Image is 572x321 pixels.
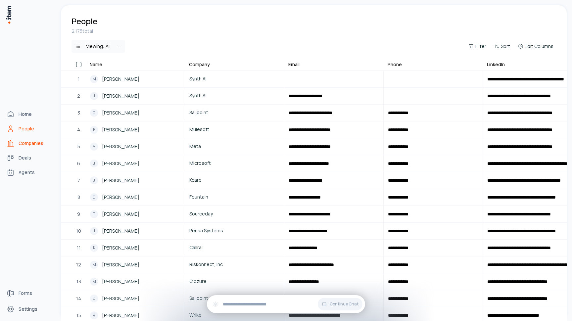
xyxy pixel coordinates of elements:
span: Deals [19,155,31,161]
span: [PERSON_NAME] [102,261,139,268]
span: Continue Chat [330,301,358,307]
span: [PERSON_NAME] [102,92,139,100]
a: Kcare [185,172,284,188]
span: 11 [77,244,81,252]
div: M [90,278,98,286]
span: Forms [19,290,32,297]
div: K [90,244,98,252]
span: Synth AI [189,75,280,82]
span: [PERSON_NAME] [102,194,139,201]
span: [PERSON_NAME] [102,75,139,83]
button: Edit Columns [515,42,556,51]
a: M[PERSON_NAME] [86,257,184,273]
span: 14 [76,295,81,302]
a: A[PERSON_NAME] [86,139,184,155]
div: M [90,261,98,269]
a: Companies [4,137,54,150]
span: 3 [77,109,80,116]
div: J [90,160,98,167]
span: Meta [189,143,280,150]
span: [PERSON_NAME] [102,143,139,150]
h1: People [71,16,97,26]
span: [PERSON_NAME] [102,160,139,167]
a: J[PERSON_NAME] [86,88,184,104]
span: 5 [77,143,80,150]
span: Clozure [189,278,280,285]
a: Sailpoint [185,105,284,121]
span: 12 [76,261,81,268]
span: Synth AI [189,92,280,99]
div: A [90,143,98,151]
img: Item Brain Logo [5,5,12,24]
div: R [90,311,98,319]
div: 2,175 total [71,28,556,34]
button: Continue Chat [318,298,362,310]
a: T[PERSON_NAME] [86,206,184,222]
span: Agents [19,169,35,176]
span: 13 [76,278,81,285]
a: J[PERSON_NAME] [86,156,184,171]
button: Sort [492,42,513,51]
a: J[PERSON_NAME] [86,172,184,188]
a: D[PERSON_NAME] [86,291,184,306]
a: Sourceday [185,206,284,222]
a: Pensa Systems [185,223,284,239]
div: C [90,193,98,201]
span: [PERSON_NAME] [102,126,139,133]
span: [PERSON_NAME] [102,278,139,285]
a: Meta [185,139,284,155]
a: Riskonnect, Inc. [185,257,284,273]
a: J[PERSON_NAME] [86,223,184,239]
span: Sailpoint [189,295,280,302]
a: F[PERSON_NAME] [86,122,184,138]
span: 8 [77,194,80,201]
span: 10 [76,227,81,235]
span: People [19,125,34,132]
button: Filter [466,42,489,51]
span: [PERSON_NAME] [102,177,139,184]
div: Phone [388,61,402,68]
span: [PERSON_NAME] [102,210,139,218]
span: Sort [501,43,510,50]
span: [PERSON_NAME] [102,312,139,319]
span: Riskonnect, Inc. [189,261,280,268]
span: 6 [77,160,80,167]
div: J [90,176,98,184]
div: Viewing: [86,43,111,50]
a: Sailpoint [185,291,284,306]
span: Settings [19,306,37,312]
a: C[PERSON_NAME] [86,189,184,205]
div: Company [189,61,210,68]
div: F [90,126,98,134]
span: 9 [77,210,80,218]
span: [PERSON_NAME] [102,244,139,252]
a: Fountain [185,189,284,205]
div: D [90,295,98,302]
a: Agents [4,166,54,179]
span: Microsoft [189,160,280,167]
span: Kcare [189,176,280,184]
span: Sourceday [189,210,280,217]
div: Continue Chat [207,295,365,313]
div: Email [288,61,300,68]
span: Callrail [189,244,280,251]
div: C [90,109,98,117]
div: Name [90,61,102,68]
span: Edit Columns [525,43,553,50]
span: Sailpoint [189,109,280,116]
span: Companies [19,140,43,147]
span: 1 [78,75,80,83]
span: [PERSON_NAME] [102,227,139,235]
a: M[PERSON_NAME] [86,274,184,290]
span: 2 [77,92,80,100]
a: Mulesoft [185,122,284,138]
a: K[PERSON_NAME] [86,240,184,256]
span: Pensa Systems [189,227,280,234]
span: 7 [77,177,80,184]
div: J [90,227,98,235]
span: Wrike [189,311,280,319]
span: Fountain [189,193,280,201]
span: Filter [475,43,486,50]
span: Home [19,111,32,117]
span: 15 [76,312,81,319]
